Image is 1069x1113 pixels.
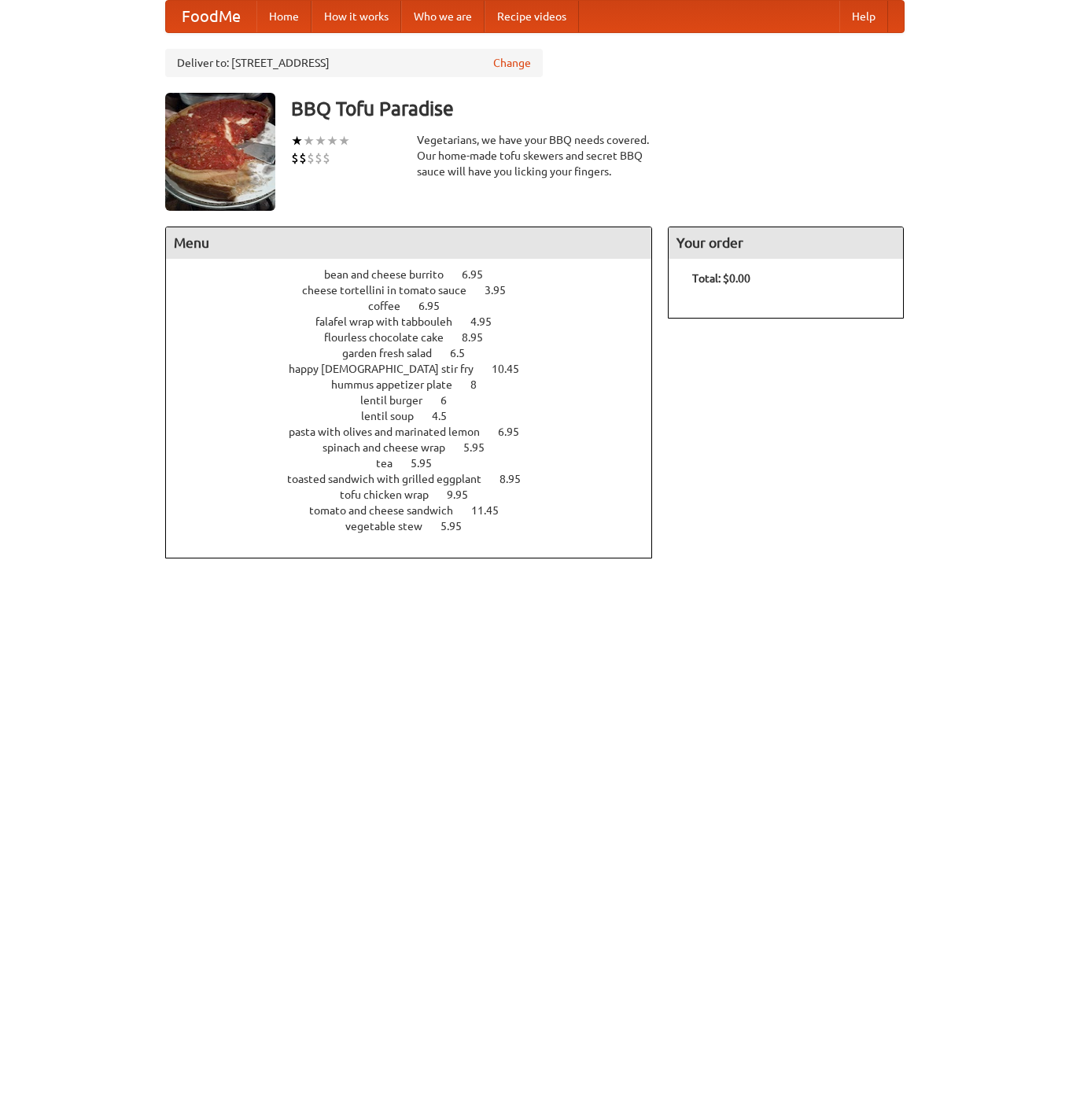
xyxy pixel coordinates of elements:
[492,363,535,375] span: 10.45
[450,347,481,359] span: 6.5
[323,441,461,454] span: spinach and cheese wrap
[302,284,482,297] span: cheese tortellini in tomato sauce
[361,410,429,422] span: lentil soup
[376,457,408,470] span: tea
[342,347,494,359] a: garden fresh salad 6.5
[331,378,506,391] a: hummus appetizer plate 8
[417,132,653,179] div: Vegetarians, we have your BBQ needs covered. Our home-made tofu skewers and secret BBQ sauce will...
[331,378,468,391] span: hummus appetizer plate
[340,488,444,501] span: tofu chicken wrap
[463,441,500,454] span: 5.95
[471,504,514,517] span: 11.45
[498,426,535,438] span: 6.95
[287,473,550,485] a: toasted sandwich with grilled eggplant 8.95
[291,93,905,124] h3: BBQ Tofu Paradise
[345,520,438,533] span: vegetable stew
[166,227,652,259] h4: Menu
[302,284,535,297] a: cheese tortellini in tomato sauce 3.95
[470,315,507,328] span: 4.95
[441,394,463,407] span: 6
[315,149,323,167] li: $
[401,1,485,32] a: Who we are
[315,315,468,328] span: falafel wrap with tabbouleh
[441,520,477,533] span: 5.95
[485,284,522,297] span: 3.95
[418,300,455,312] span: 6.95
[368,300,416,312] span: coffee
[303,132,315,149] li: ★
[324,268,459,281] span: bean and cheese burrito
[447,488,484,501] span: 9.95
[166,1,256,32] a: FoodMe
[499,473,536,485] span: 8.95
[340,488,497,501] a: tofu chicken wrap 9.95
[485,1,579,32] a: Recipe videos
[361,410,476,422] a: lentil soup 4.5
[324,268,512,281] a: bean and cheese burrito 6.95
[470,378,492,391] span: 8
[360,394,476,407] a: lentil burger 6
[839,1,888,32] a: Help
[324,331,459,344] span: flourless chocolate cake
[462,331,499,344] span: 8.95
[289,363,489,375] span: happy [DEMOGRAPHIC_DATA] stir fry
[323,441,514,454] a: spinach and cheese wrap 5.95
[165,93,275,211] img: angular.jpg
[309,504,469,517] span: tomato and cheese sandwich
[165,49,543,77] div: Deliver to: [STREET_ADDRESS]
[311,1,401,32] a: How it works
[376,457,461,470] a: tea 5.95
[493,55,531,71] a: Change
[692,272,750,285] b: Total: $0.00
[326,132,338,149] li: ★
[432,410,463,422] span: 4.5
[256,1,311,32] a: Home
[368,300,469,312] a: coffee 6.95
[462,268,499,281] span: 6.95
[307,149,315,167] li: $
[291,132,303,149] li: ★
[315,315,521,328] a: falafel wrap with tabbouleh 4.95
[345,520,491,533] a: vegetable stew 5.95
[289,426,548,438] a: pasta with olives and marinated lemon 6.95
[360,394,438,407] span: lentil burger
[309,504,528,517] a: tomato and cheese sandwich 11.45
[299,149,307,167] li: $
[287,473,497,485] span: toasted sandwich with grilled eggplant
[411,457,448,470] span: 5.95
[669,227,903,259] h4: Your order
[289,363,548,375] a: happy [DEMOGRAPHIC_DATA] stir fry 10.45
[342,347,448,359] span: garden fresh salad
[323,149,330,167] li: $
[324,331,512,344] a: flourless chocolate cake 8.95
[289,426,496,438] span: pasta with olives and marinated lemon
[315,132,326,149] li: ★
[291,149,299,167] li: $
[338,132,350,149] li: ★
